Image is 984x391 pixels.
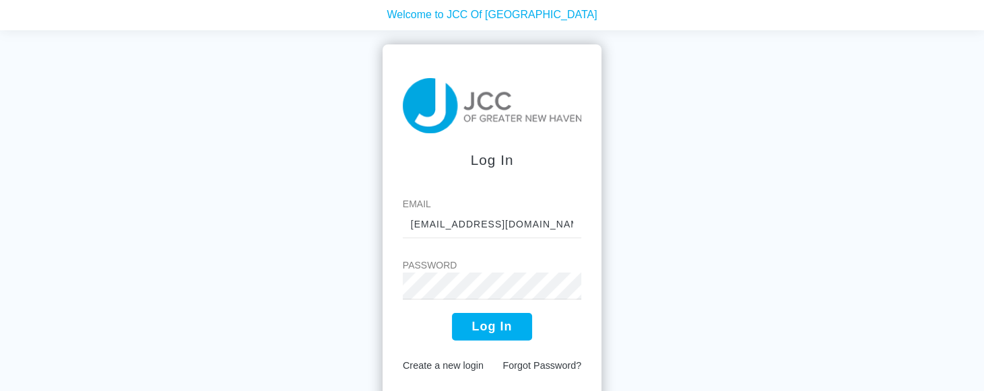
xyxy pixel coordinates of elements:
[403,360,484,371] a: Create a new login
[10,3,974,20] p: Welcome to JCC Of [GEOGRAPHIC_DATA]
[403,211,582,238] input: johnny@email.com
[502,360,581,371] a: Forgot Password?
[403,197,582,211] label: Email
[403,78,582,133] img: taiji-logo.png
[403,149,582,170] div: Log In
[403,258,582,273] label: Password
[452,313,533,341] button: Log In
